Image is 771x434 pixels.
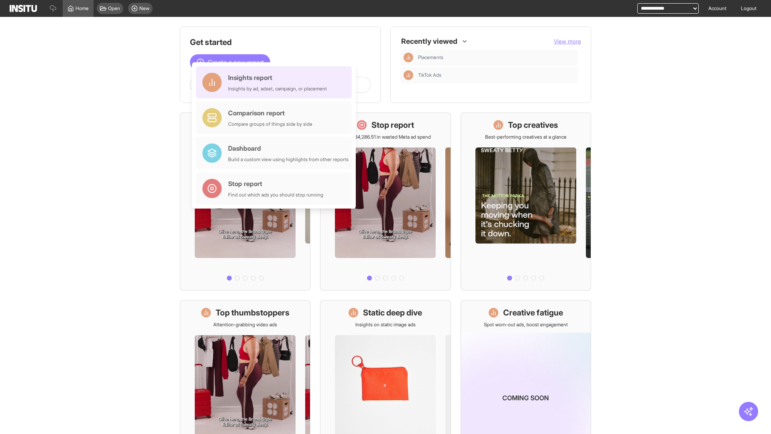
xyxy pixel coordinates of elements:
button: Create a new report [190,54,270,70]
h1: Top thumbstoppers [216,307,290,318]
div: Insights [404,70,413,80]
div: Find out which ads you should stop running [228,192,323,198]
span: TikTok Ads [418,72,575,78]
a: What's live nowSee all active ads instantly [180,113,310,291]
span: Placements [418,54,575,61]
div: Insights [404,53,413,62]
span: Home [75,5,89,12]
p: Save £34,286.51 in wasted Meta ad spend [340,134,431,140]
p: Attention-grabbing video ads [213,321,277,328]
div: Compare groups of things side by side [228,121,312,127]
div: Comparison report [228,108,312,118]
img: Logo [10,5,37,12]
div: Insights report [228,73,327,82]
div: Stop report [228,179,323,188]
span: Placements [418,54,443,61]
span: Open [108,5,120,12]
a: Top creativesBest-performing creatives at a glance [461,113,591,291]
div: Dashboard [228,143,349,153]
h1: Top creatives [508,119,558,131]
span: New [139,5,149,12]
span: View more [554,38,581,45]
button: View more [554,37,581,45]
h1: Static deep dive [363,307,422,318]
div: Build a custom view using highlights from other reports [228,156,349,163]
a: Stop reportSave £34,286.51 in wasted Meta ad spend [320,113,451,291]
div: Insights by ad, adset, campaign, or placement [228,86,327,92]
p: Insights on static image ads [355,321,416,328]
span: TikTok Ads [418,72,441,78]
h1: Get started [190,37,371,48]
p: Best-performing creatives at a glance [485,134,567,140]
h1: Stop report [371,119,414,131]
span: Create a new report [208,57,264,67]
